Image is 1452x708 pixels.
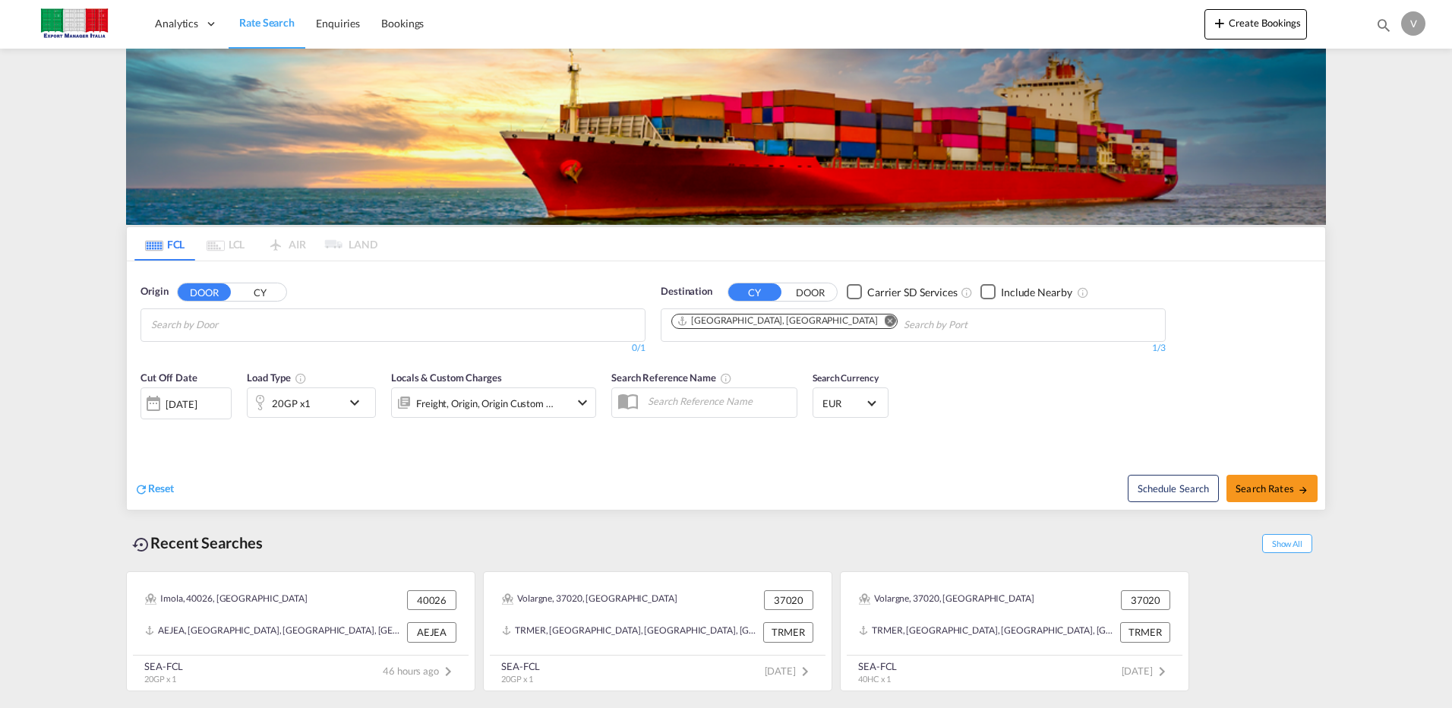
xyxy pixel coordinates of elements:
button: Search Ratesicon-arrow-right [1226,475,1318,502]
span: EUR [822,397,865,410]
div: 37020 [1121,590,1170,610]
span: Show All [1262,534,1312,553]
md-icon: icon-chevron-down [346,394,371,412]
input: Search Reference Name [640,390,797,412]
div: OriginDOOR CY Chips container with autocompletion. Enter the text area, type text to search, and ... [127,261,1325,510]
md-icon: icon-chevron-right [1153,662,1171,681]
div: 1/3 [661,342,1166,355]
md-chips-wrap: Chips container with autocompletion. Enter the text area, type text to search, and then use the u... [149,309,301,337]
span: 20GP x 1 [144,674,176,684]
span: Destination [661,284,712,299]
div: 20GP x1 [272,393,311,414]
button: CY [233,283,286,301]
span: Reset [148,482,174,495]
img: LCL+%26+FCL+BACKGROUND.png [126,49,1326,225]
div: icon-magnify [1375,17,1392,40]
input: Chips input. [151,313,295,337]
div: 37020 [764,590,813,610]
md-icon: icon-magnify [1375,17,1392,33]
span: Enquiries [316,17,360,30]
md-tab-item: FCL [134,227,195,261]
div: SEA-FCL [501,659,540,673]
div: TRMER, Mersin, Türkiye, South West Asia, Asia Pacific [859,622,1116,642]
button: Note: By default Schedule search will only considerorigin ports, destination ports and cut off da... [1128,475,1219,502]
span: [DATE] [765,665,814,677]
md-icon: icon-chevron-right [439,662,457,681]
md-icon: icon-refresh [134,482,148,496]
div: TRMER, Mersin, Türkiye, South West Asia, Asia Pacific [502,622,759,642]
span: 40HC x 1 [858,674,891,684]
span: 46 hours ago [383,665,457,677]
md-checkbox: Checkbox No Ink [847,284,958,300]
div: 0/1 [140,342,646,355]
div: TRMER [1120,622,1170,642]
div: icon-refreshReset [134,481,174,498]
md-icon: icon-plus 400-fg [1211,14,1229,32]
button: DOOR [784,283,837,301]
span: Search Rates [1236,482,1308,495]
img: 51022700b14f11efa3148557e262d94e.jpg [23,7,125,41]
div: Imola, 40026, Europe [145,590,308,610]
div: [DATE] [140,387,232,419]
span: Locals & Custom Charges [391,371,502,384]
span: Search Reference Name [611,371,732,384]
input: Chips input. [904,313,1048,337]
div: 40026 [407,590,456,610]
div: Volargne, 37020, Europe [502,590,677,610]
span: 20GP x 1 [501,674,533,684]
recent-search-card: Volargne, 37020, [GEOGRAPHIC_DATA] 37020TRMER, [GEOGRAPHIC_DATA], [GEOGRAPHIC_DATA], [GEOGRAPHIC_... [483,571,832,691]
md-checkbox: Checkbox No Ink [980,284,1072,300]
div: [DATE] [166,397,197,411]
div: V [1401,11,1425,36]
span: Bookings [381,17,424,30]
md-chips-wrap: Chips container. Use arrow keys to select chips. [669,309,1054,337]
md-icon: Unchecked: Ignores neighbouring ports when fetching rates.Checked : Includes neighbouring ports w... [1077,286,1089,299]
div: Jebel Ali, AEJEA [677,314,877,327]
md-icon: icon-chevron-right [796,662,814,681]
div: 20GP x1icon-chevron-down [247,387,376,418]
span: Cut Off Date [140,371,197,384]
div: Press delete to remove this chip. [677,314,880,327]
recent-search-card: Imola, 40026, [GEOGRAPHIC_DATA] 40026AEJEA, [GEOGRAPHIC_DATA], [GEOGRAPHIC_DATA], [GEOGRAPHIC_DAT... [126,571,475,691]
button: icon-plus 400-fgCreate Bookings [1204,9,1307,40]
span: Origin [140,284,168,299]
button: DOOR [178,283,231,301]
span: Load Type [247,371,307,384]
span: [DATE] [1122,665,1171,677]
md-icon: icon-chevron-down [573,394,592,412]
md-icon: Unchecked: Search for CY (Container Yard) services for all selected carriers.Checked : Search for... [961,286,973,299]
md-icon: icon-backup-restore [132,536,150,554]
div: Volargne, 37020, Europe [859,590,1034,610]
div: Carrier SD Services [867,285,958,300]
div: Include Nearby [1001,285,1072,300]
div: TRMER [763,622,813,642]
span: Analytics [155,16,198,31]
md-select: Select Currency: € EUREuro [821,392,880,414]
div: Freight Origin Origin Custom Factory Stuffing [416,393,554,414]
md-pagination-wrapper: Use the left and right arrow keys to navigate between tabs [134,227,377,261]
div: Freight Origin Origin Custom Factory Stuffingicon-chevron-down [391,387,596,418]
md-datepicker: Select [140,418,152,438]
button: Remove [874,314,897,330]
div: AEJEA [407,622,456,642]
span: Search Currency [813,372,879,384]
md-icon: icon-arrow-right [1298,485,1308,495]
div: Recent Searches [126,526,269,560]
md-icon: Your search will be saved by the below given name [720,372,732,384]
div: SEA-FCL [144,659,183,673]
div: AEJEA, Jebel Ali, United Arab Emirates, Middle East, Middle East [145,622,403,642]
button: CY [728,283,781,301]
md-icon: icon-information-outline [295,372,307,384]
div: SEA-FCL [858,659,897,673]
recent-search-card: Volargne, 37020, [GEOGRAPHIC_DATA] 37020TRMER, [GEOGRAPHIC_DATA], [GEOGRAPHIC_DATA], [GEOGRAPHIC_... [840,571,1189,691]
span: Rate Search [239,16,295,29]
